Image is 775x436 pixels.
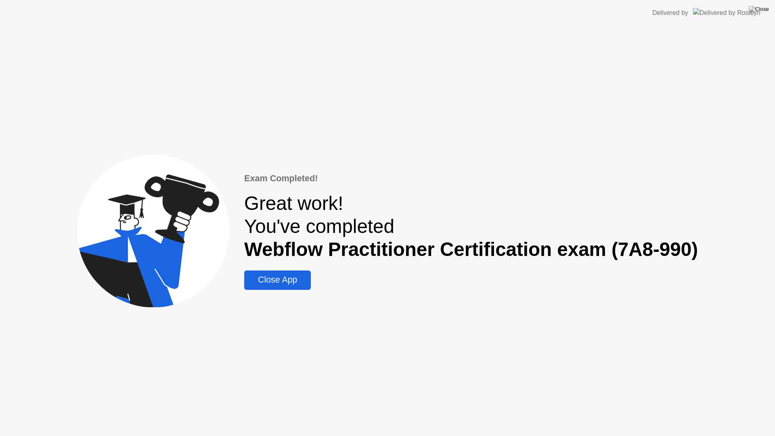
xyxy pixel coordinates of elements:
div: Exam Completed! [244,172,698,185]
div: Great work! You've completed [244,192,698,261]
img: Delivered by Rosalyn [693,8,760,17]
button: Close App [244,270,311,290]
div: Close App [247,275,308,285]
img: Close [749,6,769,13]
b: Webflow Practitioner Certification exam (7A8-990) [244,239,698,260]
div: Delivered by [652,8,688,18]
